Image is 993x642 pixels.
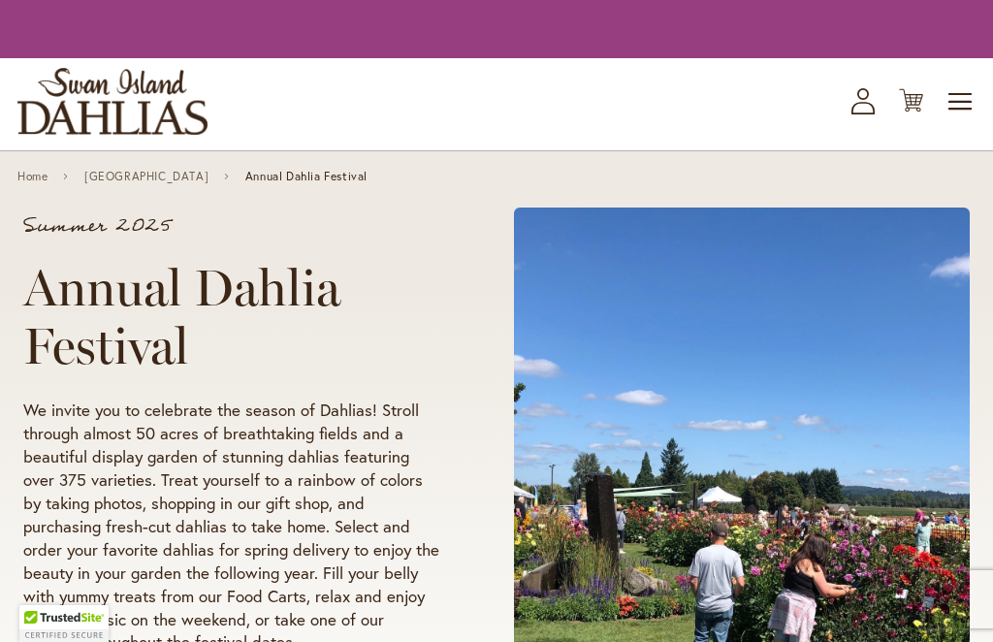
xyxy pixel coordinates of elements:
a: [GEOGRAPHIC_DATA] [84,170,208,183]
a: Home [17,170,48,183]
a: store logo [17,68,208,135]
h1: Annual Dahlia Festival [23,259,440,375]
p: Summer 2025 [23,216,440,236]
span: Annual Dahlia Festival [245,170,368,183]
